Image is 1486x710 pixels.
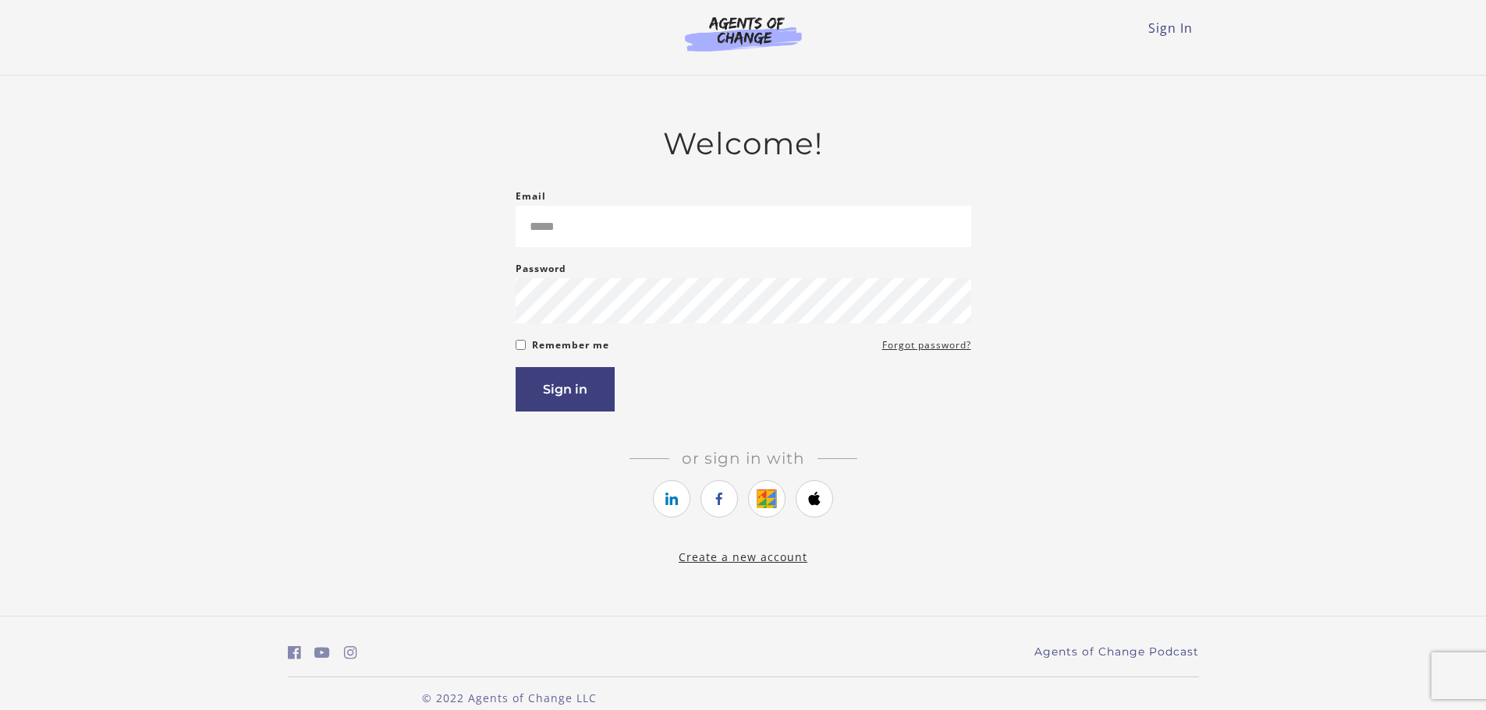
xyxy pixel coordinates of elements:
[288,645,301,660] i: https://www.facebook.com/groups/aswbtestprep (Open in a new window)
[516,125,971,162] h2: Welcome!
[516,187,546,206] label: Email
[679,549,807,564] a: Create a new account
[1148,19,1193,37] a: Sign In
[516,260,566,278] label: Password
[653,480,690,517] a: https://courses.thinkific.com/users/auth/linkedin?ss%5Breferral%5D=&ss%5Buser_return_to%5D=&ss%5B...
[796,480,833,517] a: https://courses.thinkific.com/users/auth/apple?ss%5Breferral%5D=&ss%5Buser_return_to%5D=&ss%5Bvis...
[314,645,330,660] i: https://www.youtube.com/c/AgentsofChangeTestPrepbyMeaganMitchell (Open in a new window)
[700,480,738,517] a: https://courses.thinkific.com/users/auth/facebook?ss%5Breferral%5D=&ss%5Buser_return_to%5D=&ss%5B...
[748,480,786,517] a: https://courses.thinkific.com/users/auth/google?ss%5Breferral%5D=&ss%5Buser_return_to%5D=&ss%5Bvi...
[288,690,731,706] p: © 2022 Agents of Change LLC
[288,641,301,664] a: https://www.facebook.com/groups/aswbtestprep (Open in a new window)
[344,645,357,660] i: https://www.instagram.com/agentsofchangeprep/ (Open in a new window)
[669,449,817,468] span: Or sign in with
[516,367,615,412] button: Sign in
[669,16,818,51] img: Agents of Change Logo
[314,641,330,664] a: https://www.youtube.com/c/AgentsofChangeTestPrepbyMeaganMitchell (Open in a new window)
[344,641,357,664] a: https://www.instagram.com/agentsofchangeprep/ (Open in a new window)
[882,336,971,355] a: Forgot password?
[532,336,609,355] label: Remember me
[1034,644,1199,660] a: Agents of Change Podcast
